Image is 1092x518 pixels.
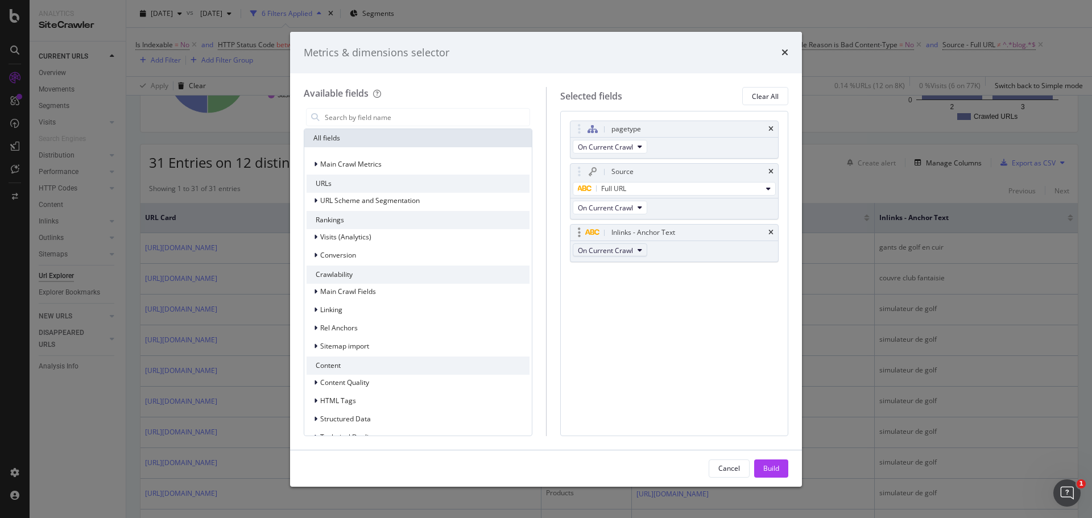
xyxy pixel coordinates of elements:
div: Content [307,357,530,375]
div: Selected fields [560,90,622,103]
div: Metrics & dimensions selector [304,45,449,60]
span: Conversion [320,250,356,260]
div: All fields [304,129,532,147]
div: SourcetimesFull URLOn Current Crawl [570,163,779,219]
div: Rankings [307,211,530,229]
span: Technical Duplicates [320,432,386,442]
span: Structured Data [320,414,371,424]
button: Cancel [709,459,750,478]
div: URLs [307,175,530,193]
div: pagetype [611,123,641,135]
span: Linking [320,305,342,314]
div: Inlinks - Anchor TexttimesOn Current Crawl [570,224,779,262]
div: Domaine [60,67,88,74]
div: Cancel [718,463,740,473]
img: tab_keywords_by_traffic_grey.svg [131,66,140,75]
span: On Current Crawl [578,203,633,213]
div: Build [763,463,779,473]
span: Visits (Analytics) [320,232,371,242]
div: v 4.0.25 [32,18,56,27]
img: logo_orange.svg [18,18,27,27]
span: On Current Crawl [578,142,633,152]
span: Full URL [601,184,626,193]
div: times [768,126,773,132]
span: Content Quality [320,378,369,387]
span: On Current Crawl [578,246,633,255]
button: On Current Crawl [573,201,647,214]
div: pagetypetimesOn Current Crawl [570,121,779,159]
span: Main Crawl Metrics [320,159,382,169]
div: times [781,45,788,60]
div: Source [611,166,634,177]
div: Available fields [304,87,369,100]
img: website_grey.svg [18,30,27,39]
button: Build [754,459,788,478]
div: Crawlability [307,266,530,284]
button: On Current Crawl [573,140,647,154]
div: Mots-clés [143,67,172,74]
div: modal [290,32,802,487]
span: Main Crawl Fields [320,287,376,296]
span: HTML Tags [320,396,356,405]
input: Search by field name [324,109,530,126]
div: Clear All [752,92,779,101]
span: Sitemap import [320,341,369,351]
div: Domaine: [DOMAIN_NAME] [30,30,129,39]
img: tab_domain_overview_orange.svg [47,66,56,75]
div: times [768,229,773,236]
span: 1 [1077,479,1086,488]
button: Full URL [573,182,776,196]
span: URL Scheme and Segmentation [320,196,420,205]
span: Rel Anchors [320,323,358,333]
iframe: Intercom live chat [1053,479,1081,507]
button: On Current Crawl [573,243,647,257]
div: times [768,168,773,175]
div: Inlinks - Anchor Text [611,227,675,238]
button: Clear All [742,87,788,105]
